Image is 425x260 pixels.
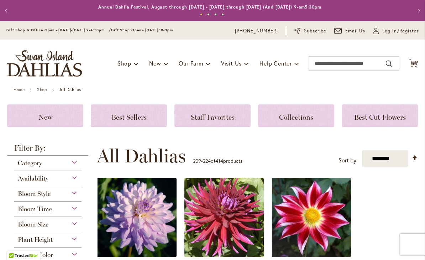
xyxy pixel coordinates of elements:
[354,113,406,121] span: Best Cut Flowers
[38,113,52,121] span: New
[193,157,201,164] span: 209
[215,157,223,164] span: 414
[18,220,48,228] span: Bloom Size
[342,104,418,127] a: Best Cut Flowers
[345,27,366,35] span: Email Us
[214,13,217,16] button: 3 of 4
[272,178,351,257] img: JUNKYARD DOG
[91,104,167,127] a: Best Sellers
[411,4,425,18] button: Next
[14,87,25,92] a: Home
[184,178,264,257] img: JUANITA
[304,27,326,35] span: Subscribe
[382,27,419,35] span: Log In/Register
[18,236,53,244] span: Plant Height
[207,13,210,16] button: 2 of 4
[272,252,351,259] a: JUNKYARD DOG
[117,59,131,67] span: Shop
[7,50,82,77] a: store logo
[7,104,83,127] a: New
[221,59,242,67] span: Visit Us
[179,59,203,67] span: Our Farm
[258,104,334,127] a: Collections
[334,27,366,35] a: Email Us
[174,104,251,127] a: Staff Favorites
[37,87,47,92] a: Shop
[98,4,321,10] a: Annual Dahlia Festival, August through [DATE] - [DATE] through [DATE] (And [DATE]) 9-am5:30pm
[18,159,42,167] span: Category
[18,205,52,213] span: Bloom Time
[200,13,203,16] button: 1 of 4
[18,175,48,182] span: Availability
[221,13,224,16] button: 4 of 4
[191,113,235,121] span: Staff Favorites
[111,113,147,121] span: Best Sellers
[193,155,242,167] p: - of products
[97,252,177,259] a: JORDAN NICOLE
[149,59,161,67] span: New
[279,113,313,121] span: Collections
[184,252,264,259] a: JUANITA
[6,28,111,32] span: Gift Shop & Office Open - [DATE]-[DATE] 9-4:30pm /
[97,178,177,257] img: JORDAN NICOLE
[259,59,292,67] span: Help Center
[7,144,89,156] strong: Filter By:
[373,27,419,35] a: Log In/Register
[97,145,186,167] span: All Dahlias
[294,27,326,35] a: Subscribe
[59,87,81,92] strong: All Dahlias
[203,157,211,164] span: 224
[235,27,278,35] a: [PHONE_NUMBER]
[18,190,51,198] span: Bloom Style
[339,154,358,167] label: Sort by:
[111,28,173,32] span: Gift Shop Open - [DATE] 10-3pm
